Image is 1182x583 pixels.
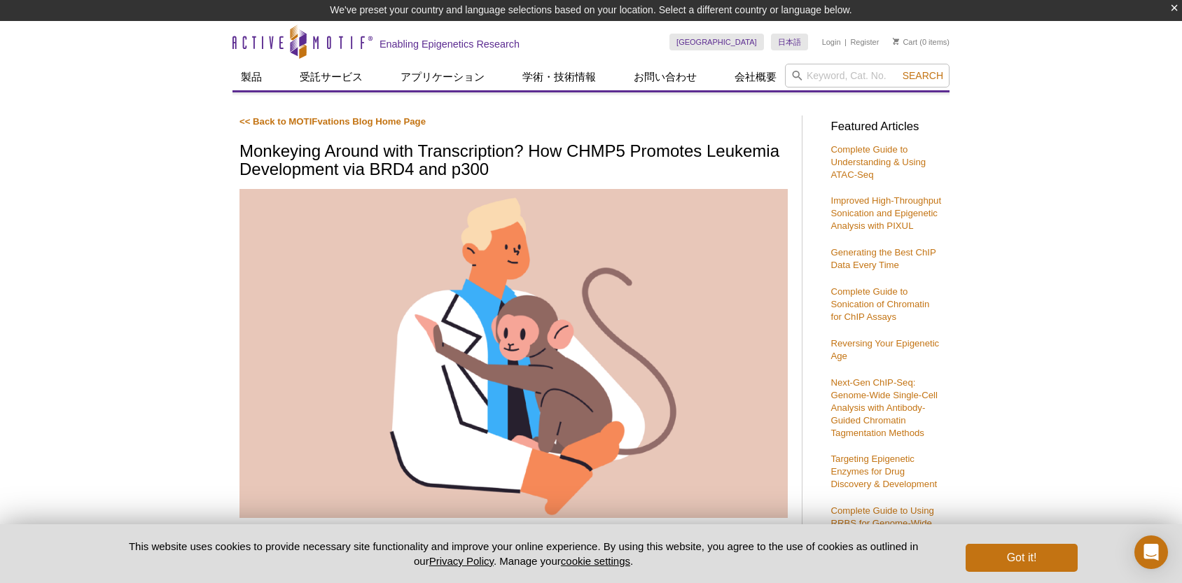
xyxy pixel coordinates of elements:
[625,64,705,90] a: お問い合わせ
[893,34,950,50] li: (0 items)
[104,539,943,568] p: This website uses cookies to provide necessary site functionality and improve your online experie...
[1134,535,1168,569] div: Open Intercom Messenger
[893,38,899,45] img: Your Cart
[830,338,939,361] a: Reversing Your Epigenetic Age
[966,544,1078,572] button: Got it!
[850,37,879,47] a: Register
[232,64,270,90] a: 製品
[239,142,788,181] h1: Monkeying Around with Transcription? How CHMP5 Promotes Leukemia Development via BRD4 and p300
[898,69,947,82] button: Search
[830,195,941,231] a: Improved High-Throughput Sonication and Epigenetic Analysis with PIXUL
[830,121,943,133] h3: Featured Articles
[561,555,630,567] button: cookie settings
[830,505,936,541] a: Complete Guide to Using RRBS for Genome-Wide DNA Methylation Analysis
[903,70,943,81] span: Search
[844,34,847,50] li: |
[239,116,426,127] a: << Back to MOTIFvations Blog Home Page
[830,377,937,438] a: Next-Gen ChIP-Seq: Genome-Wide Single-Cell Analysis with Antibody-Guided Chromatin Tagmentation M...
[669,34,764,50] a: [GEOGRAPHIC_DATA]
[726,64,785,90] a: 会社概要
[771,34,808,50] a: 日本語
[830,247,936,270] a: Generating the Best ChIP Data Every Time
[239,189,788,518] img: DNA surgery
[830,286,929,322] a: Complete Guide to Sonication of Chromatin for ChIP Assays
[291,64,371,90] a: 受託サービス
[380,38,520,50] h2: Enabling Epigenetics Research
[893,37,917,47] a: Cart
[785,64,950,87] input: Keyword, Cat. No.
[830,454,937,489] a: Targeting Epigenetic Enzymes for Drug Discovery & Development
[514,64,604,90] a: 学術・技術情報
[429,555,494,567] a: Privacy Policy
[822,37,841,47] a: Login
[392,64,493,90] a: アプリケーション
[830,144,926,180] a: Complete Guide to Understanding & Using ATAC-Seq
